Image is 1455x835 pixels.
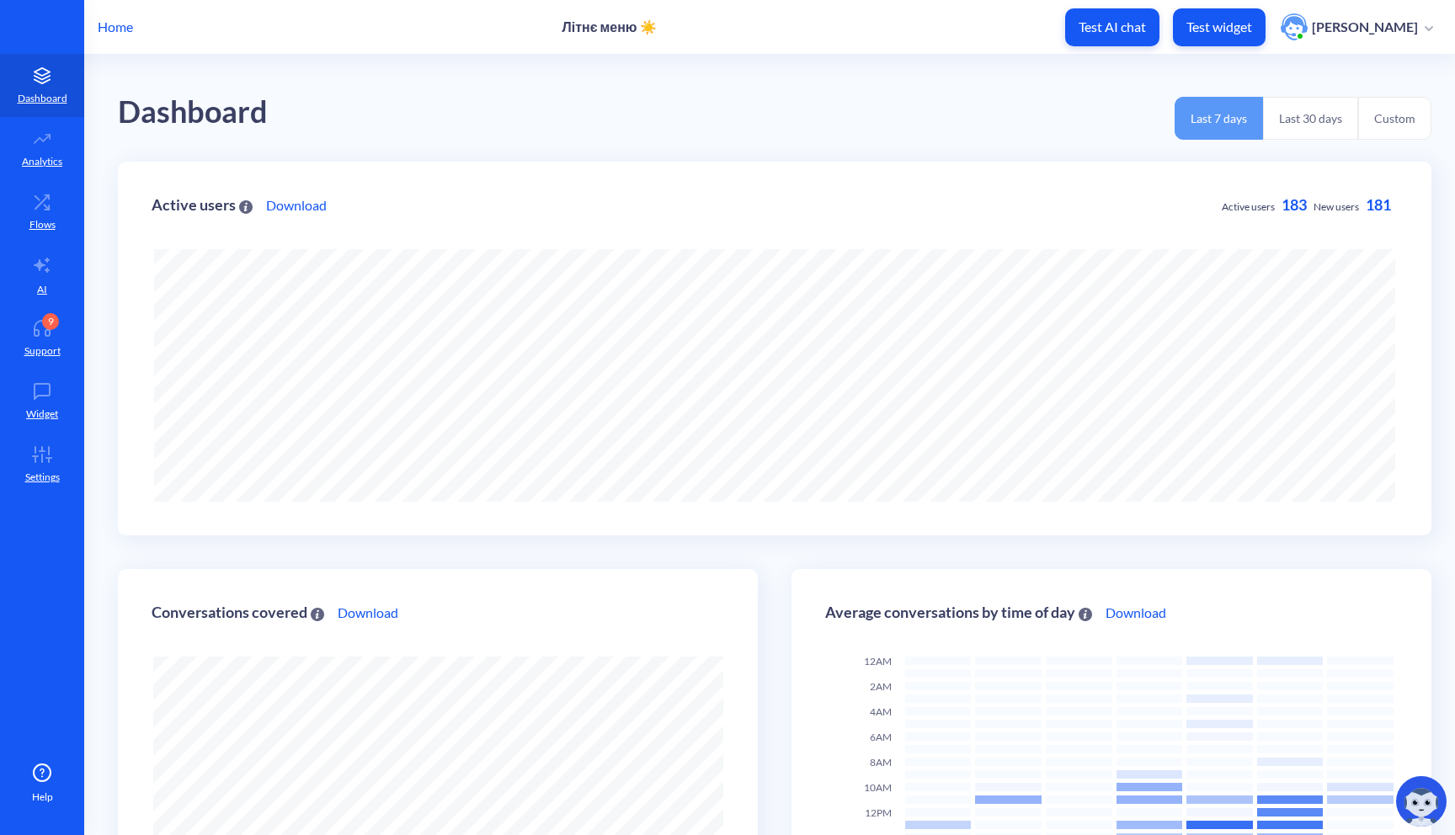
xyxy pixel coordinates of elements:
p: Літнє меню ☀️ [562,19,656,35]
p: Test AI chat [1079,19,1146,35]
p: Analytics [22,154,62,169]
img: copilot-icon.svg [1396,776,1447,827]
span: 10AM [864,781,892,794]
span: 12PM [865,806,892,819]
span: 6AM [870,731,892,743]
div: Dashboard [118,88,268,136]
span: New users [1314,200,1359,213]
div: Average conversations by time of day [825,604,1092,620]
span: 4AM [870,705,892,718]
p: Widget [26,407,58,422]
p: Home [98,17,133,37]
div: Conversations covered [152,604,324,620]
img: user photo [1281,13,1308,40]
span: Active users [1222,200,1275,213]
p: [PERSON_NAME] [1312,18,1418,36]
span: 183 [1282,195,1307,214]
button: user photo[PERSON_NAME] [1272,12,1442,42]
div: Active users [152,197,253,213]
a: Download [1106,603,1166,623]
p: Support [24,343,61,359]
div: 9 [42,313,59,330]
button: Test widget [1173,8,1266,46]
span: 12AM [864,655,892,667]
button: Custom [1358,97,1431,140]
span: Help [32,790,53,805]
p: Dashboard [18,91,67,106]
button: Test AI chat [1065,8,1159,46]
button: Last 30 days [1263,97,1358,140]
p: Flows [29,217,56,232]
p: AI [37,282,47,297]
a: Download [338,603,398,623]
p: Settings [25,470,60,485]
button: Last 7 days [1175,97,1263,140]
span: 2AM [870,680,892,693]
span: 181 [1366,195,1391,214]
span: 8AM [870,756,892,769]
a: Download [266,195,327,215]
p: Test widget [1186,19,1252,35]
